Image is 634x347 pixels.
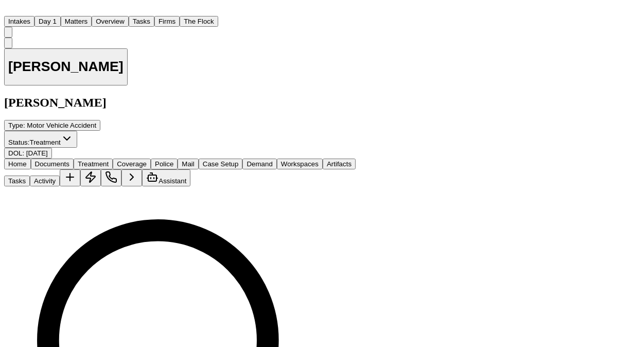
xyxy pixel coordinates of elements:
[30,138,61,146] span: Treatment
[92,16,129,27] button: Overview
[281,160,319,168] span: Workspaces
[4,38,12,48] button: Copy Matter ID
[8,138,30,146] span: Status:
[142,169,190,186] button: Assistant
[4,4,16,14] img: Finch Logo
[27,122,96,129] span: Motor Vehicle Accident
[4,131,77,148] button: Change status from Treatment
[30,176,60,186] button: Activity
[61,16,92,27] button: Matters
[4,120,100,131] button: Edit Type: Motor Vehicle Accident
[4,48,128,86] button: Edit matter name
[78,160,109,168] span: Treatment
[129,16,154,27] button: Tasks
[8,122,25,129] span: Type :
[34,16,61,27] button: Day 1
[180,16,218,27] button: The Flock
[203,160,239,168] span: Case Setup
[180,16,218,25] a: The Flock
[4,7,16,15] a: Home
[92,16,129,25] a: Overview
[26,149,48,157] span: [DATE]
[8,59,124,75] h1: [PERSON_NAME]
[8,149,24,157] span: DOL :
[158,177,186,185] span: Assistant
[61,16,92,25] a: Matters
[155,160,173,168] span: Police
[4,16,34,25] a: Intakes
[4,96,356,110] h2: [PERSON_NAME]
[154,16,180,25] a: Firms
[34,16,61,25] a: Day 1
[60,169,80,186] button: Add Task
[101,169,121,186] button: Make a Call
[4,16,34,27] button: Intakes
[117,160,147,168] span: Coverage
[129,16,154,25] a: Tasks
[35,160,69,168] span: Documents
[327,160,351,168] span: Artifacts
[182,160,194,168] span: Mail
[4,148,52,159] button: Edit DOL: 2025-06-27
[8,160,27,168] span: Home
[246,160,272,168] span: Demand
[80,169,101,186] button: Create Immediate Task
[154,16,180,27] button: Firms
[4,176,30,186] button: Tasks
